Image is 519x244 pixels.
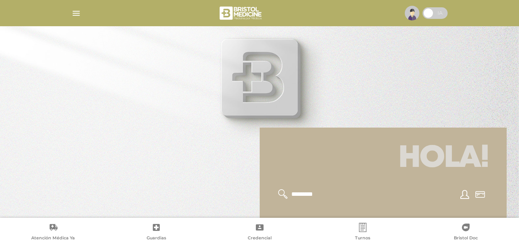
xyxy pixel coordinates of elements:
[31,235,75,242] span: Atención Médica Ya
[208,223,311,242] a: Credencial
[2,223,105,242] a: Atención Médica Ya
[147,235,166,242] span: Guardias
[414,223,517,242] a: Bristol Doc
[311,223,414,242] a: Turnos
[71,8,81,18] img: Cober_menu-lines-white.svg
[355,235,370,242] span: Turnos
[454,235,478,242] span: Bristol Doc
[105,223,208,242] a: Guardias
[405,6,419,20] img: profile-placeholder.svg
[269,137,497,180] h1: Hola!
[218,4,264,22] img: bristol-medicine-blanco.png
[248,235,272,242] span: Credencial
